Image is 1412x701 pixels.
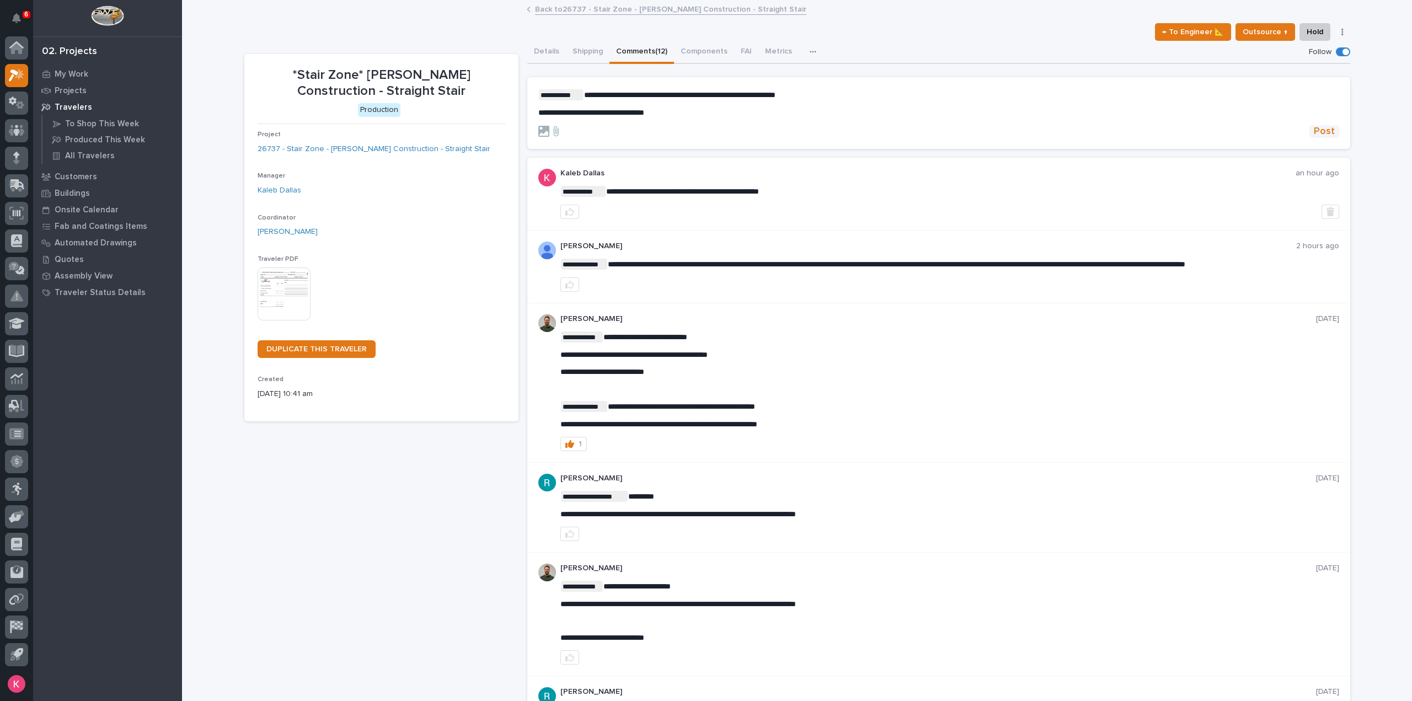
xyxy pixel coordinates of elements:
span: DUPLICATE THIS TRAVELER [266,345,367,353]
p: To Shop This Week [65,119,139,129]
span: ← To Engineer 📐 [1162,25,1224,39]
a: Quotes [33,251,182,267]
p: [PERSON_NAME] [560,564,1316,573]
span: Post [1314,125,1335,138]
a: Traveler Status Details [33,284,182,301]
p: Follow [1309,47,1331,57]
a: [PERSON_NAME] [258,226,318,238]
a: Projects [33,82,182,99]
a: Back to26737 - Stair Zone - [PERSON_NAME] Construction - Straight Stair [535,2,806,15]
span: Manager [258,173,285,179]
img: AATXAJw4slNr5ea0WduZQVIpKGhdapBAGQ9xVsOeEvl5=s96-c [538,564,556,581]
button: Metrics [758,41,799,64]
a: Fab and Coatings Items [33,218,182,234]
a: 26737 - Stair Zone - [PERSON_NAME] Construction - Straight Stair [258,143,490,155]
p: Travelers [55,103,92,113]
div: 02. Projects [42,46,97,58]
p: Customers [55,172,97,182]
a: All Travelers [42,148,182,163]
div: 1 [579,440,582,448]
p: *Stair Zone* [PERSON_NAME] Construction - Straight Stair [258,67,505,99]
a: Travelers [33,99,182,115]
div: Production [358,103,400,117]
button: Comments (12) [609,41,674,64]
button: like this post [560,650,579,665]
p: Assembly View [55,271,113,281]
button: like this post [560,277,579,292]
span: Created [258,376,284,383]
a: My Work [33,66,182,82]
span: Outsource ↑ [1243,25,1288,39]
button: Shipping [566,41,609,64]
p: Produced This Week [65,135,145,145]
button: 1 [560,437,587,451]
img: Workspace Logo [91,6,124,26]
p: [DATE] 10:41 am [258,388,505,400]
p: Fab and Coatings Items [55,222,147,232]
button: Outsource ↑ [1235,23,1295,41]
img: ACg8ocJFQJZtOpq0mXhEl6L5cbQXDkmdPAf0fdoBPnlMfqfX=s96-c [538,169,556,186]
p: [DATE] [1316,474,1339,483]
p: [PERSON_NAME] [560,314,1316,324]
span: Traveler PDF [258,256,298,263]
p: [PERSON_NAME] [560,474,1316,483]
p: 2 hours ago [1296,242,1339,251]
p: Projects [55,86,87,96]
button: FAI [734,41,758,64]
p: [PERSON_NAME] [560,242,1296,251]
p: [PERSON_NAME] [560,687,1316,697]
img: AATXAJw4slNr5ea0WduZQVIpKGhdapBAGQ9xVsOeEvl5=s96-c [538,314,556,332]
a: DUPLICATE THIS TRAVELER [258,340,376,358]
a: Assembly View [33,267,182,284]
a: Buildings [33,185,182,201]
button: Notifications [5,7,28,30]
p: [DATE] [1316,564,1339,573]
button: Post [1309,125,1339,138]
p: [DATE] [1316,687,1339,697]
span: Project [258,131,281,138]
span: Hold [1307,25,1323,39]
button: Components [674,41,734,64]
p: All Travelers [65,151,115,161]
p: My Work [55,69,88,79]
button: ← To Engineer 📐 [1155,23,1231,41]
p: [DATE] [1316,314,1339,324]
p: Buildings [55,189,90,199]
p: an hour ago [1296,169,1339,178]
button: Hold [1299,23,1330,41]
span: Coordinator [258,215,296,221]
button: Delete post [1322,205,1339,219]
img: AOh14GjpcA6ydKGAvwfezp8OhN30Q3_1BHk5lQOeczEvCIoEuGETHm2tT-JUDAHyqffuBe4ae2BInEDZwLlH3tcCd_oYlV_i4... [538,242,556,259]
a: To Shop This Week [42,116,182,131]
button: Details [527,41,566,64]
a: Kaleb Dallas [258,185,301,196]
p: Onsite Calendar [55,205,119,215]
a: Onsite Calendar [33,201,182,218]
p: Automated Drawings [55,238,137,248]
a: Automated Drawings [33,234,182,251]
p: Traveler Status Details [55,288,146,298]
button: users-avatar [5,672,28,695]
div: Notifications6 [14,13,28,31]
p: 6 [24,10,28,18]
button: like this post [560,205,579,219]
a: Customers [33,168,182,185]
img: ACg8ocLIQ8uTLu8xwXPI_zF_j4cWilWA_If5Zu0E3tOGGkFk=s96-c [538,474,556,491]
p: Quotes [55,255,84,265]
a: Produced This Week [42,132,182,147]
button: like this post [560,527,579,541]
p: Kaleb Dallas [560,169,1296,178]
